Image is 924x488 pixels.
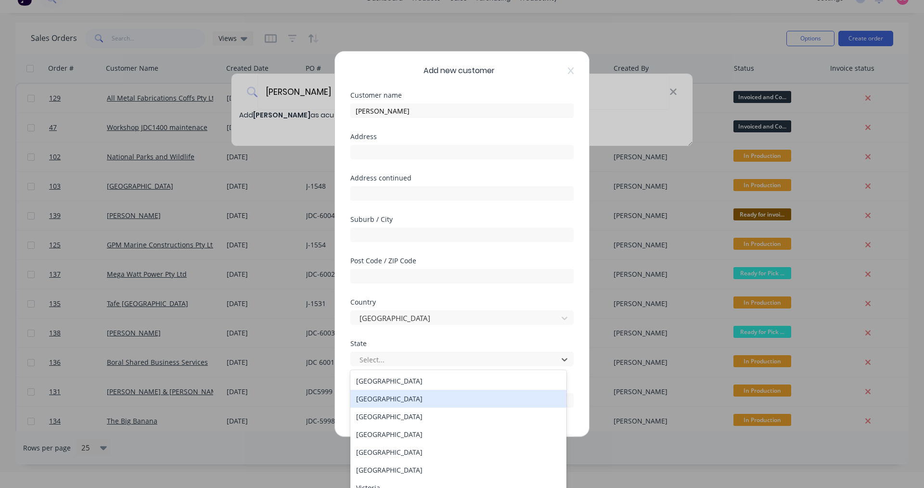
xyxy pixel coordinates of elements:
div: Address [350,133,574,140]
div: Suburb / City [350,216,574,223]
span: Add new customer [423,65,495,77]
div: Post Code / ZIP Code [350,257,574,264]
div: Customer name [350,92,574,99]
div: [GEOGRAPHIC_DATA] [350,461,566,479]
div: [GEOGRAPHIC_DATA] [350,390,566,408]
div: [GEOGRAPHIC_DATA] [350,372,566,390]
div: [GEOGRAPHIC_DATA] [350,425,566,443]
div: [GEOGRAPHIC_DATA] [350,408,566,425]
div: Address continued [350,175,574,181]
div: [GEOGRAPHIC_DATA] [350,443,566,461]
div: State [350,340,574,347]
div: Country [350,299,574,306]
